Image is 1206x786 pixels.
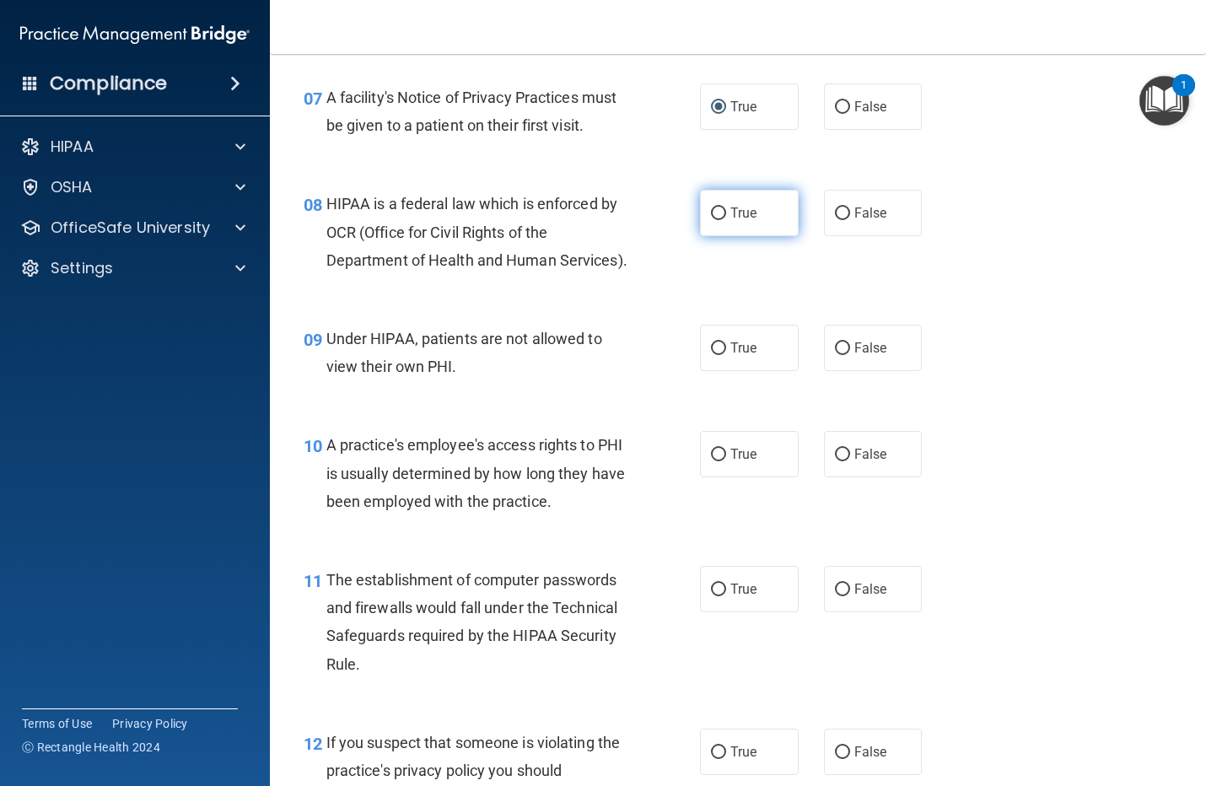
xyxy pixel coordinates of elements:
a: HIPAA [20,137,245,157]
span: True [730,340,756,356]
h4: Compliance [50,72,167,95]
span: 10 [304,436,322,456]
input: True [711,449,726,461]
input: True [711,342,726,355]
input: True [711,207,726,220]
img: PMB logo [20,18,250,51]
p: OSHA [51,177,93,197]
span: 08 [304,195,322,215]
span: A practice's employee's access rights to PHI is usually determined by how long they have been emp... [326,436,625,509]
span: True [730,744,756,760]
button: Open Resource Center, 1 new notification [1139,76,1189,126]
span: True [730,446,756,462]
span: 11 [304,571,322,591]
span: A facility's Notice of Privacy Practices must be given to a patient on their first visit. [326,89,617,134]
span: 09 [304,330,322,350]
p: HIPAA [51,137,94,157]
span: False [854,205,887,221]
input: True [711,746,726,759]
a: Terms of Use [22,715,92,732]
span: HIPAA is a federal law which is enforced by OCR (Office for Civil Rights of the Department of Hea... [326,195,627,268]
a: Privacy Policy [112,715,188,732]
input: True [711,584,726,596]
span: False [854,340,887,356]
a: Settings [20,258,245,278]
span: The establishment of computer passwords and firewalls would fall under the Technical Safeguards r... [326,571,617,673]
div: 1 [1181,85,1187,107]
p: Settings [51,258,113,278]
input: False [835,449,850,461]
span: 12 [304,734,322,754]
input: False [835,101,850,114]
a: OSHA [20,177,245,197]
input: False [835,207,850,220]
span: True [730,99,756,115]
input: True [711,101,726,114]
input: False [835,342,850,355]
input: False [835,746,850,759]
span: 07 [304,89,322,109]
span: False [854,446,887,462]
span: False [854,99,887,115]
span: Ⓒ Rectangle Health 2024 [22,739,160,756]
input: False [835,584,850,596]
p: OfficeSafe University [51,218,210,238]
span: True [730,205,756,221]
a: OfficeSafe University [20,218,245,238]
span: False [854,581,887,597]
span: True [730,581,756,597]
span: False [854,744,887,760]
span: Under HIPAA, patients are not allowed to view their own PHI. [326,330,602,375]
